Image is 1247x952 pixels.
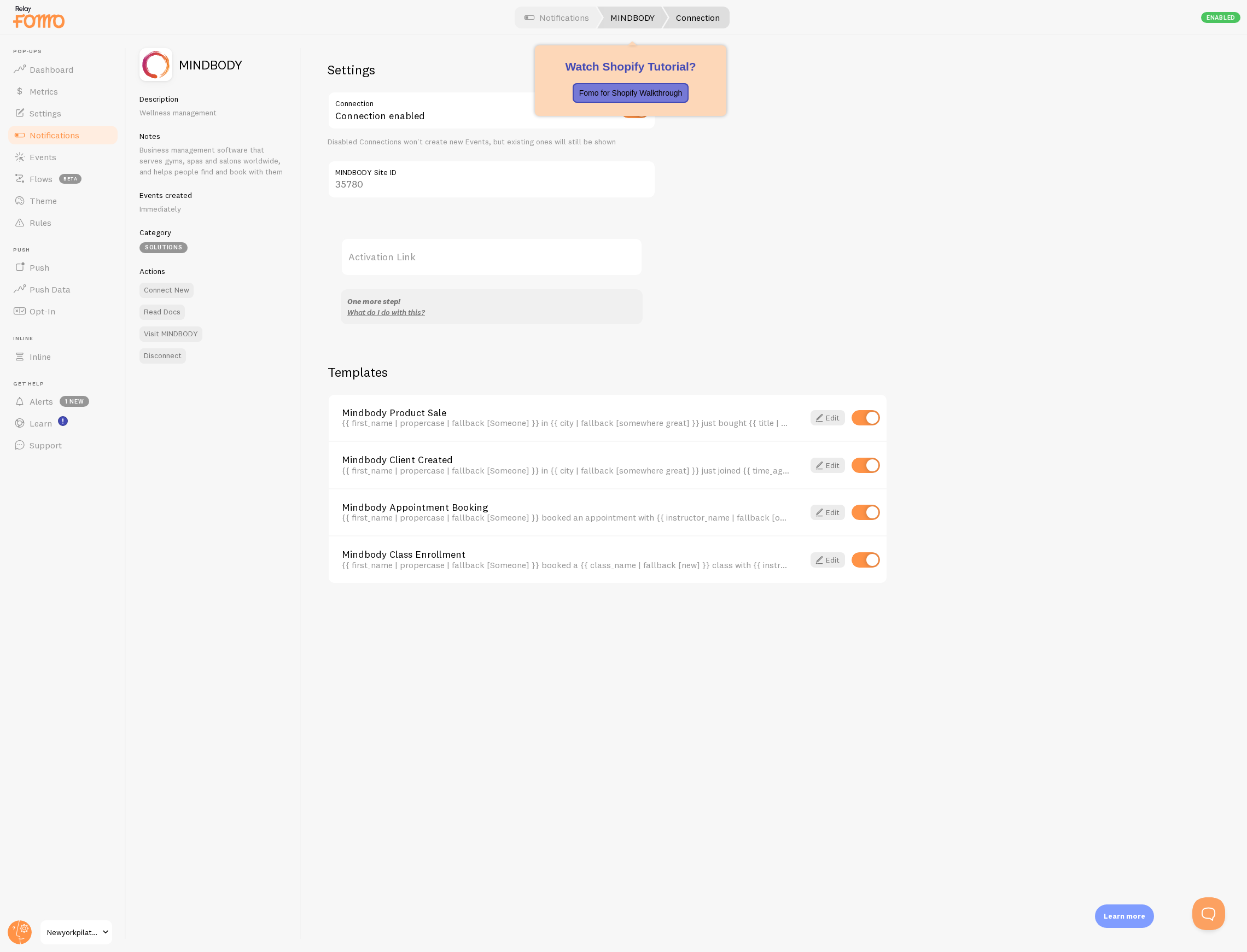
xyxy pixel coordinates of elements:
[139,48,172,81] img: fomo_icons_mindbody.svg
[139,326,202,342] a: Visit MINDBODY
[7,412,119,434] a: Learn
[347,307,425,317] a: What do I do with this?
[30,306,55,317] span: Opt-In
[30,151,56,162] span: Events
[30,217,51,228] span: Rules
[13,48,119,55] span: Pop-ups
[11,3,66,31] img: fomo-relay-logo-orange.svg
[342,550,791,559] a: Mindbody Class Enrollment
[139,266,288,276] h5: Actions
[7,124,119,146] a: Notifications
[347,296,636,307] div: One more step!
[342,503,791,512] a: Mindbody Appointment Booking
[30,284,71,295] span: Push Data
[573,83,689,103] button: Fomo for Shopify Walkthrough
[30,195,57,206] span: Theme
[58,416,68,426] svg: <p>Watch New Feature Tutorials!</p>
[328,91,656,131] div: Connection enabled
[7,59,119,80] a: Dashboard
[60,396,89,407] span: 1 new
[811,552,845,568] a: Edit
[7,146,119,168] a: Events
[328,137,656,147] div: Disabled Connections won't create new Events, but existing ones will still be shown
[30,64,73,75] span: Dashboard
[139,94,288,104] h5: Description
[811,505,845,520] a: Edit
[7,168,119,190] a: Flows beta
[342,455,791,465] a: Mindbody Client Created
[328,61,656,78] h2: Settings
[7,434,119,456] a: Support
[1104,911,1145,921] p: Learn more
[811,458,845,473] a: Edit
[13,381,119,388] span: Get Help
[7,190,119,212] a: Theme
[30,173,53,184] span: Flows
[139,348,186,364] button: Disconnect
[139,242,188,253] div: Solutions
[13,247,119,254] span: Push
[7,256,119,278] a: Push
[342,560,791,570] div: {{ first_name | propercase | fallback [Someone] }} booked a {{ class_name | fallback [new] }} cla...
[139,131,288,141] h5: Notes
[139,305,185,320] a: Read Docs
[7,278,119,300] a: Push Data
[342,465,791,475] div: {{ first_name | propercase | fallback [Someone] }} in {{ city | fallback [somewhere great] }} jus...
[328,160,656,198] input: 1532
[30,86,58,97] span: Metrics
[342,512,791,522] div: {{ first_name | propercase | fallback [Someone] }} booked an appointment with {{ instructor_name ...
[7,300,119,322] a: Opt-In
[328,160,656,179] label: MINDBODY Site ID
[139,203,288,214] p: Immediately
[30,440,62,451] span: Support
[7,390,119,412] a: Alerts 1 new
[1192,897,1225,930] iframe: Help Scout Beacon - Open
[139,283,194,298] button: Connect New
[47,926,99,939] span: Newyorkpilates
[30,262,49,273] span: Push
[7,212,119,233] a: Rules
[139,144,288,177] p: Business management software that serves gyms, spas and salons worldwide, and helps people find a...
[139,107,288,118] p: Wellness management
[13,335,119,342] span: Inline
[59,174,81,184] span: beta
[7,80,119,102] a: Metrics
[579,87,683,98] p: Fomo for Shopify Walkthrough
[30,108,61,119] span: Settings
[342,418,791,428] div: {{ first_name | propercase | fallback [Someone] }} in {{ city | fallback [somewhere great] }} jus...
[30,418,52,429] span: Learn
[1095,904,1154,928] div: Learn more
[7,102,119,124] a: Settings
[139,227,288,237] h5: Category
[179,58,242,71] h2: MINDBODY
[811,410,845,425] a: Edit
[30,351,51,362] span: Inline
[39,919,113,945] a: Newyorkpilates
[341,238,643,276] label: Activation Link
[30,396,53,407] span: Alerts
[139,190,288,200] h5: Events created
[30,130,79,141] span: Notifications
[328,364,888,381] h2: Templates
[548,59,713,74] h2: Watch Shopify Tutorial?
[342,408,791,418] a: Mindbody Product Sale
[7,346,119,367] a: Inline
